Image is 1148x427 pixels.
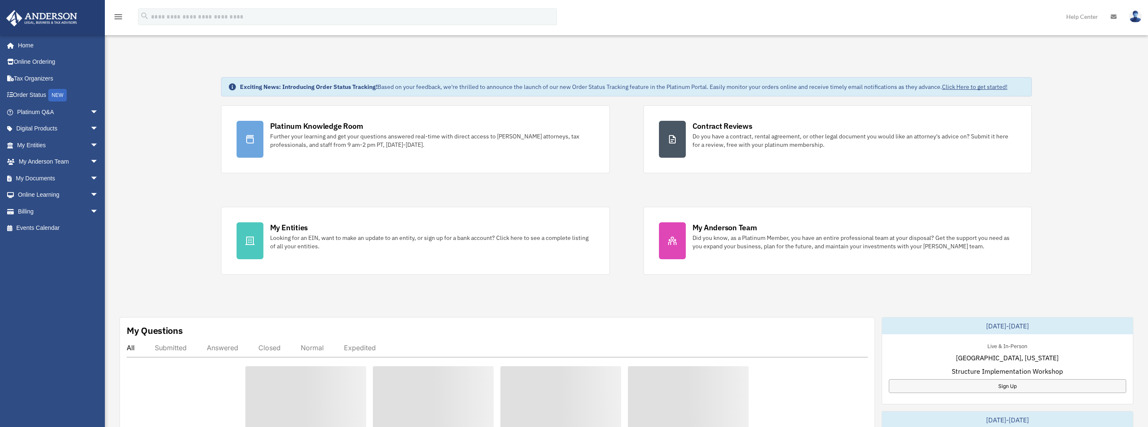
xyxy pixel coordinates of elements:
a: Tax Organizers [6,70,111,87]
a: My Anderson Teamarrow_drop_down [6,154,111,170]
i: search [140,11,149,21]
span: arrow_drop_down [90,104,107,121]
a: Online Ordering [6,54,111,70]
div: Normal [301,344,324,352]
div: Do you have a contract, rental agreement, or other legal document you would like an attorney's ad... [692,132,1017,149]
a: Click Here to get started! [942,83,1007,91]
span: arrow_drop_down [90,187,107,204]
a: Platinum Knowledge Room Further your learning and get your questions answered real-time with dire... [221,105,610,173]
div: Contract Reviews [692,121,752,131]
div: My Questions [127,324,183,337]
a: Platinum Q&Aarrow_drop_down [6,104,111,120]
div: All [127,344,135,352]
img: User Pic [1129,10,1142,23]
span: arrow_drop_down [90,203,107,220]
a: My Entities Looking for an EIN, want to make an update to an entity, or sign up for a bank accoun... [221,207,610,275]
i: menu [113,12,123,22]
a: Sign Up [889,379,1126,393]
div: Did you know, as a Platinum Member, you have an entire professional team at your disposal? Get th... [692,234,1017,250]
div: Expedited [344,344,376,352]
div: [DATE]-[DATE] [882,318,1133,334]
a: My Entitiesarrow_drop_down [6,137,111,154]
div: My Anderson Team [692,222,757,233]
div: Closed [258,344,281,352]
strong: Exciting News: Introducing Order Status Tracking! [240,83,377,91]
a: Online Learningarrow_drop_down [6,187,111,203]
div: NEW [48,89,67,102]
div: Looking for an EIN, want to make an update to an entity, or sign up for a bank account? Click her... [270,234,594,250]
img: Anderson Advisors Platinum Portal [4,10,80,26]
div: Submitted [155,344,187,352]
a: My Documentsarrow_drop_down [6,170,111,187]
span: Structure Implementation Workshop [952,366,1063,376]
a: Home [6,37,107,54]
a: My Anderson Team Did you know, as a Platinum Member, you have an entire professional team at your... [643,207,1032,275]
div: Based on your feedback, we're thrilled to announce the launch of our new Order Status Tracking fe... [240,83,1007,91]
div: Answered [207,344,238,352]
span: arrow_drop_down [90,120,107,138]
span: [GEOGRAPHIC_DATA], [US_STATE] [956,353,1059,363]
a: menu [113,15,123,22]
div: Platinum Knowledge Room [270,121,363,131]
div: My Entities [270,222,308,233]
a: Digital Productsarrow_drop_down [6,120,111,137]
div: Live & In-Person [981,341,1034,350]
a: Billingarrow_drop_down [6,203,111,220]
div: Further your learning and get your questions answered real-time with direct access to [PERSON_NAM... [270,132,594,149]
span: arrow_drop_down [90,137,107,154]
a: Events Calendar [6,220,111,237]
span: arrow_drop_down [90,170,107,187]
a: Order StatusNEW [6,87,111,104]
span: arrow_drop_down [90,154,107,171]
a: Contract Reviews Do you have a contract, rental agreement, or other legal document you would like... [643,105,1032,173]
